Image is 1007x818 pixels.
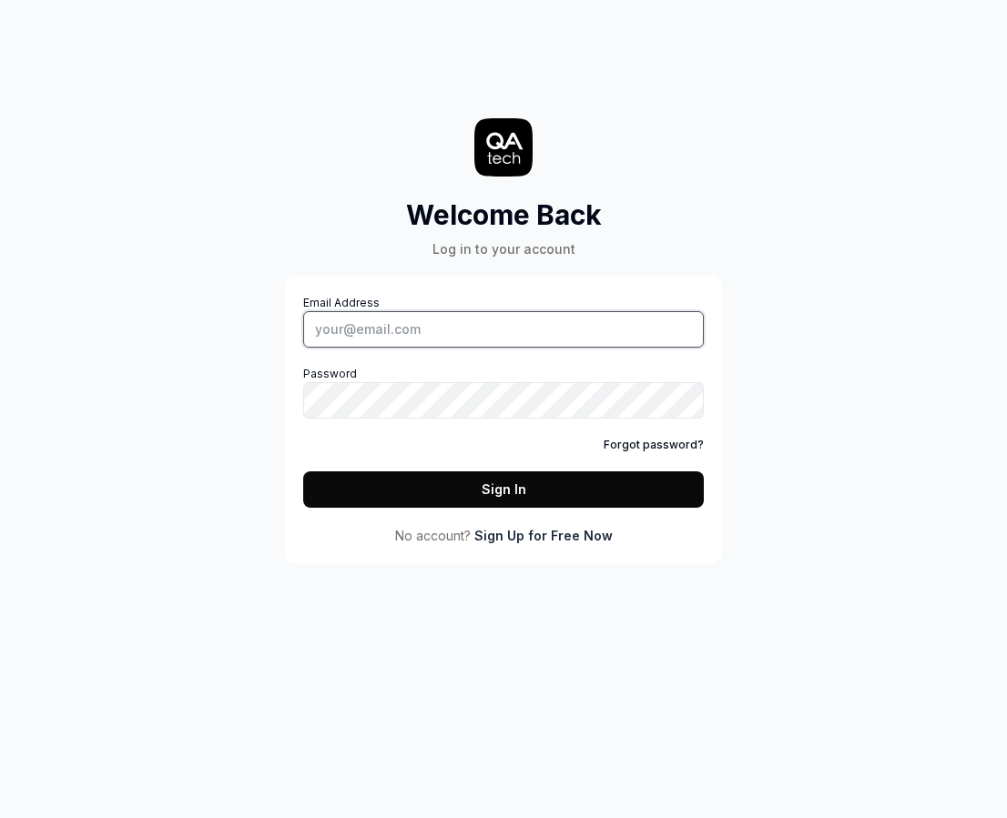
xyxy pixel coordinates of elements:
[303,471,704,508] button: Sign In
[406,239,602,258] div: Log in to your account
[303,382,704,419] input: Password
[604,437,704,453] a: Forgot password?
[474,526,613,545] a: Sign Up for Free Now
[395,526,471,545] span: No account?
[303,366,704,419] label: Password
[406,195,602,236] h2: Welcome Back
[303,295,704,348] label: Email Address
[303,311,704,348] input: Email Address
